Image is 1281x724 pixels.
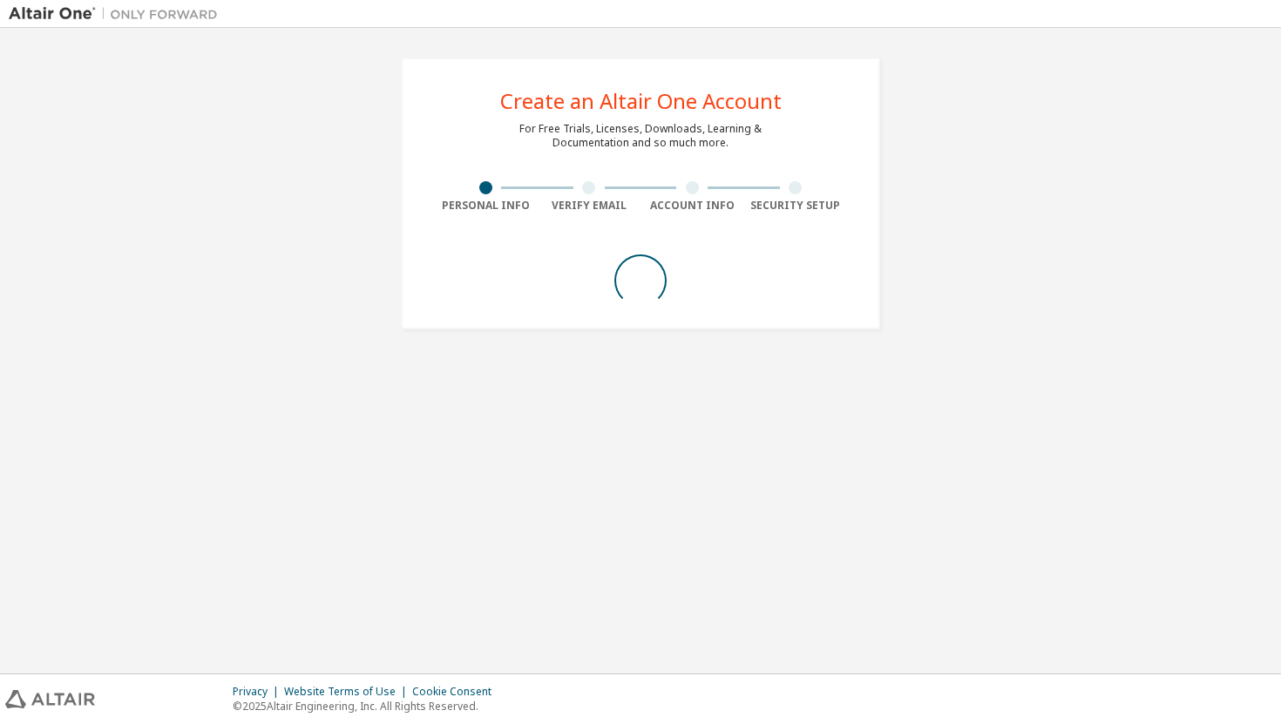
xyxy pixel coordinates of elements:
div: Cookie Consent [412,685,502,699]
img: Altair One [9,5,227,23]
div: Website Terms of Use [284,685,412,699]
div: Verify Email [538,199,641,213]
div: For Free Trials, Licenses, Downloads, Learning & Documentation and so much more. [519,122,762,150]
div: Security Setup [744,199,848,213]
div: Personal Info [434,199,538,213]
div: Privacy [233,685,284,699]
p: © 2025 Altair Engineering, Inc. All Rights Reserved. [233,699,502,714]
img: altair_logo.svg [5,690,95,708]
div: Account Info [640,199,744,213]
div: Create an Altair One Account [500,91,782,112]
